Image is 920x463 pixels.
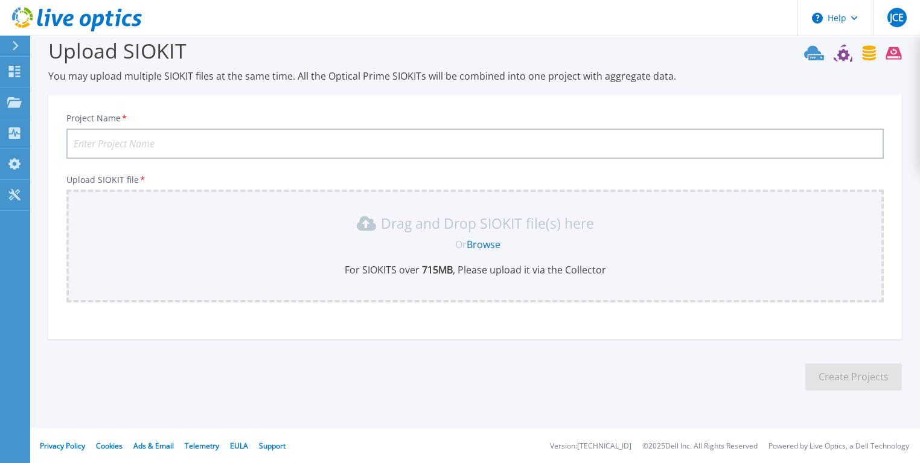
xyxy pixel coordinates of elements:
[66,175,884,185] p: Upload SIOKIT file
[890,13,904,22] span: JCE
[259,441,286,451] a: Support
[96,441,123,451] a: Cookies
[74,214,877,276] div: Drag and Drop SIOKIT file(s) here OrBrowseFor SIOKITS over 715MB, Please upload it via the Collector
[230,441,248,451] a: EULA
[642,442,758,450] li: © 2025 Dell Inc. All Rights Reserved
[455,238,467,251] span: Or
[48,37,902,65] h3: Upload SIOKIT
[550,442,631,450] li: Version: [TECHNICAL_ID]
[74,263,877,276] p: For SIOKITS over , Please upload it via the Collector
[48,69,902,83] p: You may upload multiple SIOKIT files at the same time. All the Optical Prime SIOKITs will be comb...
[381,217,594,229] p: Drag and Drop SIOKIT file(s) here
[40,441,85,451] a: Privacy Policy
[133,441,174,451] a: Ads & Email
[467,238,500,251] a: Browse
[768,442,909,450] li: Powered by Live Optics, a Dell Technology
[420,263,453,276] b: 715 MB
[66,114,128,123] label: Project Name
[66,129,884,159] input: Enter Project Name
[185,441,219,451] a: Telemetry
[805,363,902,391] button: Create Projects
